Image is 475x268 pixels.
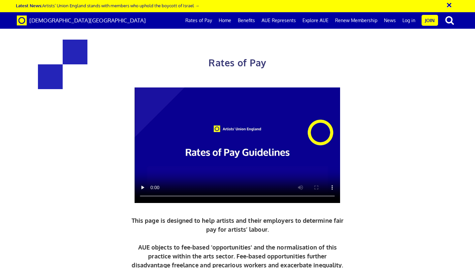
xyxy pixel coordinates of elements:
a: Join [422,15,438,26]
strong: Latest News: [16,3,42,8]
a: AUE Represents [258,12,299,29]
a: Renew Membership [332,12,381,29]
a: Log in [399,12,419,29]
a: Explore AUE [299,12,332,29]
a: Home [215,12,235,29]
a: Latest News:Artists’ Union England stands with members who uphold the boycott of Israel → [16,3,199,8]
button: search [439,13,460,27]
a: News [381,12,399,29]
a: Benefits [235,12,258,29]
a: Rates of Pay [182,12,215,29]
span: [DEMOGRAPHIC_DATA][GEOGRAPHIC_DATA] [29,17,146,24]
a: Brand [DEMOGRAPHIC_DATA][GEOGRAPHIC_DATA] [12,12,151,29]
span: Rates of Pay [208,57,266,69]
